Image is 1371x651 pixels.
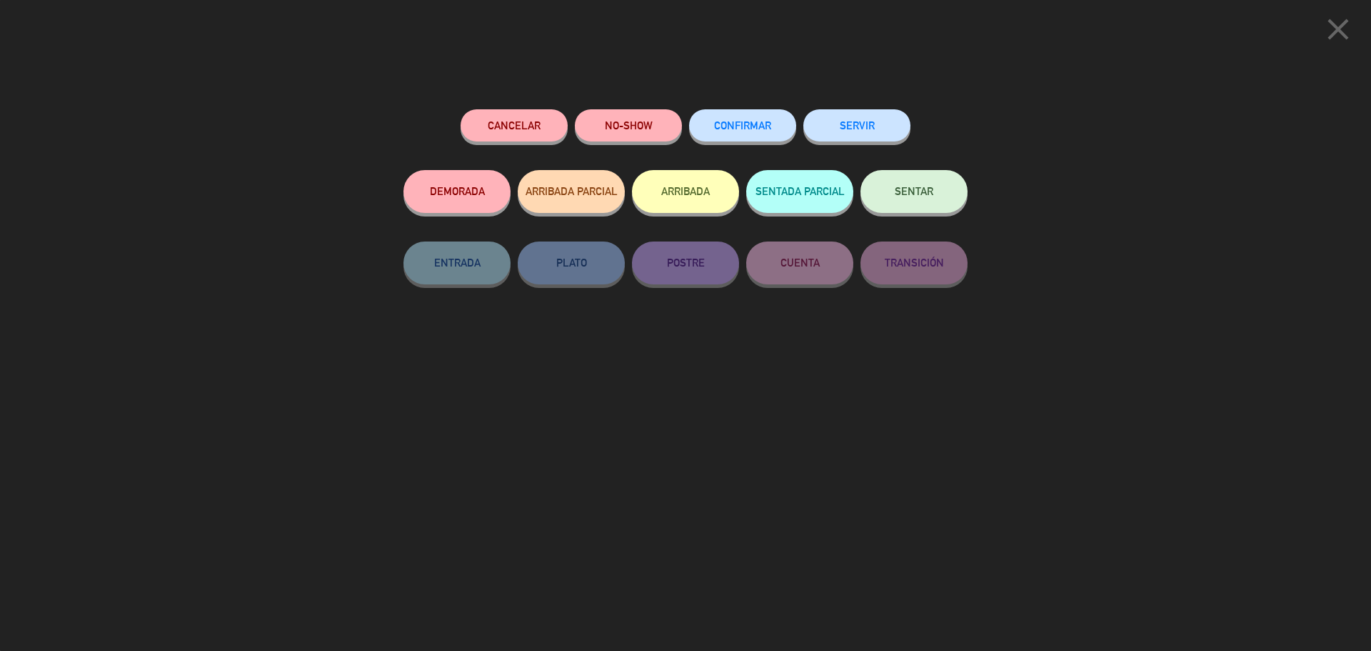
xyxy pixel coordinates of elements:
[803,109,910,141] button: SERVIR
[860,170,968,213] button: SENTAR
[1316,11,1360,53] button: close
[746,170,853,213] button: SENTADA PARCIAL
[575,109,682,141] button: NO-SHOW
[461,109,568,141] button: Cancelar
[518,242,625,284] button: PLATO
[632,170,739,213] button: ARRIBADA
[860,242,968,284] button: TRANSICIÓN
[632,242,739,284] button: POSTRE
[518,170,625,213] button: ARRIBADA PARCIAL
[689,109,796,141] button: CONFIRMAR
[1320,11,1356,47] i: close
[526,185,618,197] span: ARRIBADA PARCIAL
[403,242,511,284] button: ENTRADA
[714,119,771,131] span: CONFIRMAR
[746,242,853,284] button: CUENTA
[895,185,933,197] span: SENTAR
[403,170,511,213] button: DEMORADA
